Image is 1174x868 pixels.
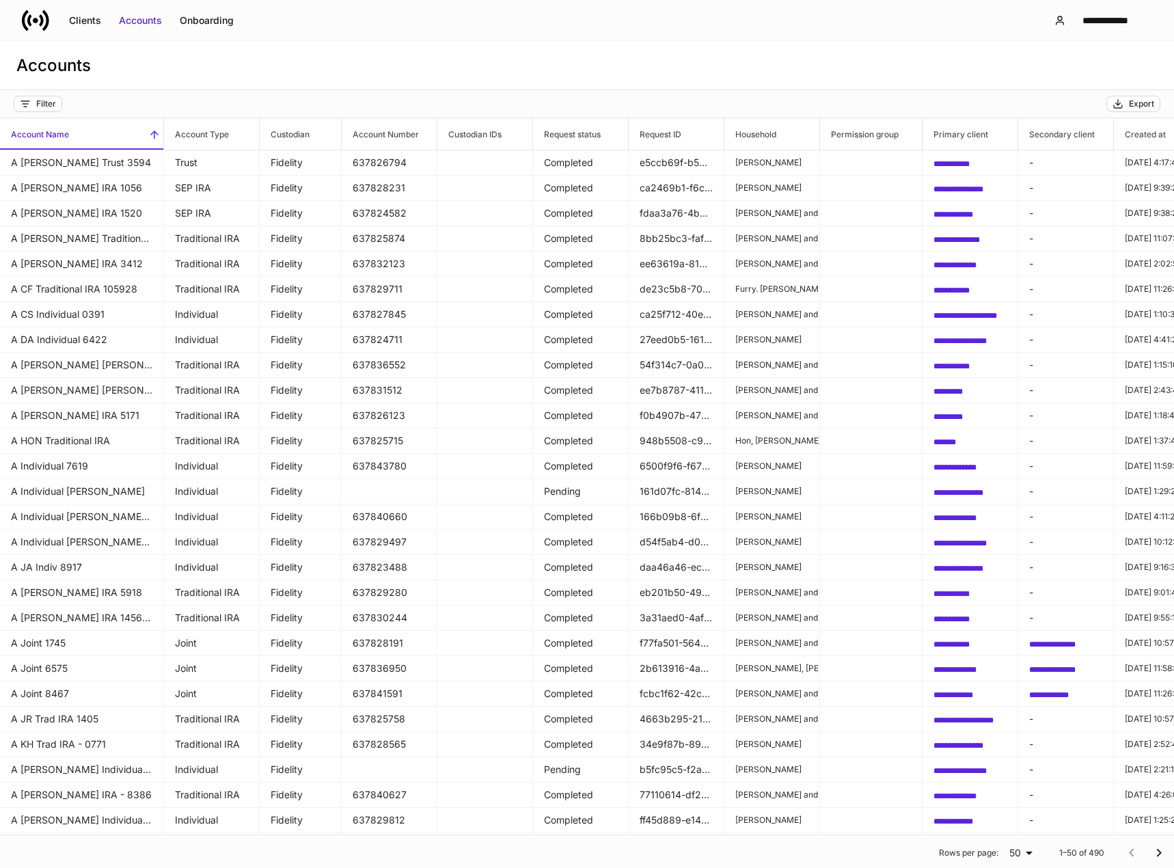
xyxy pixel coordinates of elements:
[164,479,260,504] td: Individual
[735,157,808,168] p: [PERSON_NAME]
[342,454,437,479] td: 637843780
[260,479,342,504] td: Fidelity
[533,252,629,277] td: Completed
[735,815,808,826] p: [PERSON_NAME]
[1018,128,1095,141] h6: Secondary client
[164,353,260,378] td: Traditional IRA
[342,555,437,580] td: 637823488
[260,656,342,681] td: Fidelity
[629,226,724,252] td: 8bb25bc3-faf2-44a9-9420-b615db4f8c08
[533,150,629,176] td: Completed
[437,118,532,150] span: Custodian IDs
[629,327,724,353] td: 27eed0b5-1618-4d40-a74f-c82af243311f
[735,562,808,573] p: [PERSON_NAME]
[1029,308,1102,321] p: -
[923,504,1018,530] td: 682d12ba-480b-414e-a312-723986e8e1f5
[923,530,1018,555] td: bc187d33-e6ae-45c2-9fd4-e4dd670858ea
[260,631,342,656] td: Fidelity
[533,176,629,201] td: Completed
[1029,181,1102,195] p: -
[533,403,629,429] td: Completed
[14,96,62,112] button: Filter
[1018,631,1114,656] td: 29a2dbc7-088b-42ef-bc56-18bc755761a1
[342,732,437,757] td: 637828565
[1059,847,1104,858] p: 1–50 of 490
[342,580,437,606] td: 637829280
[533,429,629,454] td: Completed
[923,757,1018,783] td: bd68a1a2-0a4f-4167-a0cc-96a566b154f3
[164,656,260,681] td: Joint
[735,714,808,724] p: [PERSON_NAME] and [PERSON_NAME]
[260,504,342,530] td: Fidelity
[180,14,234,27] div: Onboarding
[629,732,724,757] td: 34e9f87b-8905-4930-b471-2d1c3d46c4e0
[629,201,724,226] td: fdaa3a76-4be6-4c3d-a70d-2783c37bc314
[260,302,342,327] td: Fidelity
[164,150,260,176] td: Trust
[923,176,1018,201] td: 86c2e1a4-4d9d-4fec-aae4-331033b899bd
[735,309,808,320] p: [PERSON_NAME] and [PERSON_NAME]
[164,226,260,252] td: Traditional IRA
[629,302,724,327] td: ca25f712-40ed-40f8-ac84-90b54359ae68
[629,378,724,403] td: ee7b8787-4113-45a4-ba1b-38262c506143
[342,378,437,403] td: 637831512
[1129,98,1154,109] div: Export
[1029,257,1102,271] p: -
[923,353,1018,378] td: 29f40c86-ff72-4346-9c49-ef57e0ce7397
[629,681,724,707] td: fcbc1f62-42cd-4d7f-b735-3e2f6d5801a9
[342,707,437,732] td: 637825758
[923,277,1018,302] td: e5d80d1e-32e9-46da-bb9d-a854d92b1a07
[260,833,342,858] td: Fidelity
[1029,737,1102,751] p: -
[164,606,260,631] td: Traditional IRA
[119,14,162,27] div: Accounts
[1029,434,1102,448] p: -
[923,327,1018,353] td: 812fe394-f3dc-42a5-a949-033d4e0349df
[923,808,1018,833] td: 435d5cf5-9b97-4c43-a82c-7d16ffa13f43
[735,360,808,370] p: [PERSON_NAME] and [PERSON_NAME]
[1029,232,1102,245] p: -
[735,258,808,269] p: [PERSON_NAME] and [PERSON_NAME]
[1029,763,1102,776] p: -
[164,707,260,732] td: Traditional IRA
[1029,206,1102,220] p: -
[342,808,437,833] td: 637829812
[260,353,342,378] td: Fidelity
[735,486,808,497] p: [PERSON_NAME]
[260,403,342,429] td: Fidelity
[735,688,808,699] p: [PERSON_NAME] and [PERSON_NAME]
[342,353,437,378] td: 637836552
[533,808,629,833] td: Completed
[923,656,1018,681] td: 7f49d447-7c61-4c99-8b03-7d5fd0b74b3c
[164,783,260,808] td: Traditional IRA
[923,833,1018,858] td: dfe58ddf-a4a1-4a5f-9eb8-0a460655b484
[735,410,808,421] p: [PERSON_NAME] and [PERSON_NAME]
[629,429,724,454] td: 948b5508-c983-427c-ba64-91b27a260941
[629,707,724,732] td: 4663b295-21a3-4442-9a66-af5c6726f1a0
[1029,510,1102,524] p: -
[724,128,776,141] h6: Household
[1029,333,1102,347] p: -
[533,783,629,808] td: Completed
[923,707,1018,732] td: 66a22333-a771-42cf-8fc2-5827aa82ed50
[260,176,342,201] td: Fidelity
[1018,118,1113,150] span: Secondary client
[923,454,1018,479] td: 0bef8479-a24d-4916-ab1a-ca005fd96ac1
[260,530,342,555] td: Fidelity
[260,128,310,141] h6: Custodian
[164,757,260,783] td: Individual
[533,656,629,681] td: Completed
[342,606,437,631] td: 637830244
[164,580,260,606] td: Traditional IRA
[629,580,724,606] td: eb201b50-49b5-4dd8-a487-507d0dddf1b6
[533,555,629,580] td: Completed
[629,118,724,150] span: Request ID
[820,128,899,141] h6: Permission group
[923,118,1018,150] span: Primary client
[533,226,629,252] td: Completed
[164,631,260,656] td: Joint
[533,504,629,530] td: Completed
[629,808,724,833] td: ff45d889-e146-4cb2-9f24-ec40f237aa7e
[735,638,808,649] p: [PERSON_NAME] and [PERSON_NAME]
[164,555,260,580] td: Individual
